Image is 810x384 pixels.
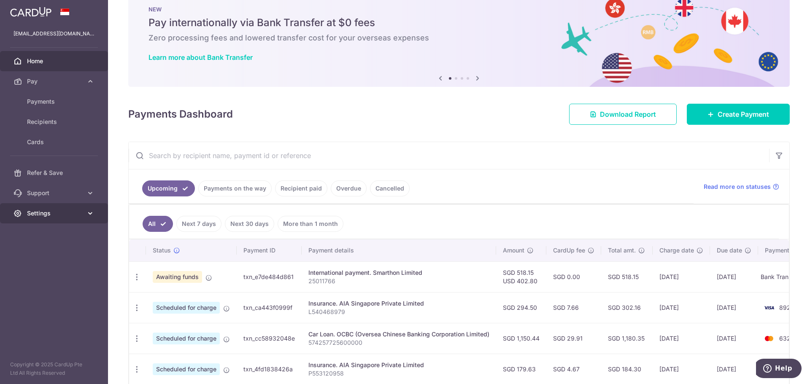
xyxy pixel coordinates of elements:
[653,323,710,354] td: [DATE]
[496,323,546,354] td: SGD 1,150.44
[601,292,653,323] td: SGD 302.16
[27,138,83,146] span: Cards
[503,246,524,255] span: Amount
[153,246,171,255] span: Status
[278,216,343,232] a: More than 1 month
[496,261,546,292] td: SGD 518.15 USD 402.80
[718,109,769,119] span: Create Payment
[129,142,769,169] input: Search by recipient name, payment id or reference
[761,303,778,313] img: Bank Card
[308,269,489,277] div: International payment. Smarthon Limited
[710,261,758,292] td: [DATE]
[653,261,710,292] td: [DATE]
[779,335,794,342] span: 6328
[237,261,302,292] td: txn_e7de484d861
[601,323,653,354] td: SGD 1,180.35
[153,271,202,283] span: Awaiting funds
[308,308,489,316] p: L540468979
[128,107,233,122] h4: Payments Dashboard
[601,261,653,292] td: SGD 518.15
[148,33,769,43] h6: Zero processing fees and lowered transfer cost for your overseas expenses
[27,77,83,86] span: Pay
[27,169,83,177] span: Refer & Save
[308,330,489,338] div: Car Loan. OCBC (Oversea Chinese Banking Corporation Limited)
[717,246,742,255] span: Due date
[148,53,253,62] a: Learn more about Bank Transfer
[148,6,769,13] p: NEW
[308,277,489,285] p: 25011766
[237,239,302,261] th: Payment ID
[237,323,302,354] td: txn_cc58932048e
[10,7,51,17] img: CardUp
[761,333,778,344] img: Bank Card
[153,302,220,314] span: Scheduled for charge
[546,292,601,323] td: SGD 7.66
[653,292,710,323] td: [DATE]
[302,239,496,261] th: Payment details
[761,274,799,281] span: translation missing: en.dashboard.dashboard_payments_table.bank_transfer
[27,97,83,106] span: Payments
[142,180,195,196] a: Upcoming
[176,216,221,232] a: Next 7 days
[600,109,656,119] span: Download Report
[198,180,272,196] a: Payments on the way
[546,261,601,292] td: SGD 0.00
[370,180,410,196] a: Cancelled
[710,292,758,323] td: [DATE]
[27,209,83,218] span: Settings
[687,104,790,125] a: Create Payment
[546,323,601,354] td: SGD 29.91
[27,57,83,65] span: Home
[308,338,489,347] p: 574257725600000
[779,304,794,311] span: 8929
[704,183,771,191] span: Read more on statuses
[608,246,636,255] span: Total amt.
[308,361,489,369] div: Insurance. AIA Singapore Private Limited
[225,216,274,232] a: Next 30 days
[13,30,94,38] p: [EMAIL_ADDRESS][DOMAIN_NAME]
[308,299,489,308] div: Insurance. AIA Singapore Private Limited
[553,246,585,255] span: CardUp fee
[27,189,83,197] span: Support
[331,180,367,196] a: Overdue
[659,246,694,255] span: Charge date
[710,323,758,354] td: [DATE]
[704,183,779,191] a: Read more on statuses
[143,216,173,232] a: All
[308,369,489,378] p: P553120958
[275,180,327,196] a: Recipient paid
[756,359,802,380] iframe: Opens a widget where you can find more information
[153,333,220,344] span: Scheduled for charge
[148,16,769,30] h5: Pay internationally via Bank Transfer at $0 fees
[569,104,677,125] a: Download Report
[237,292,302,323] td: txn_ca443f0999f
[27,118,83,126] span: Recipients
[153,363,220,375] span: Scheduled for charge
[496,292,546,323] td: SGD 294.50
